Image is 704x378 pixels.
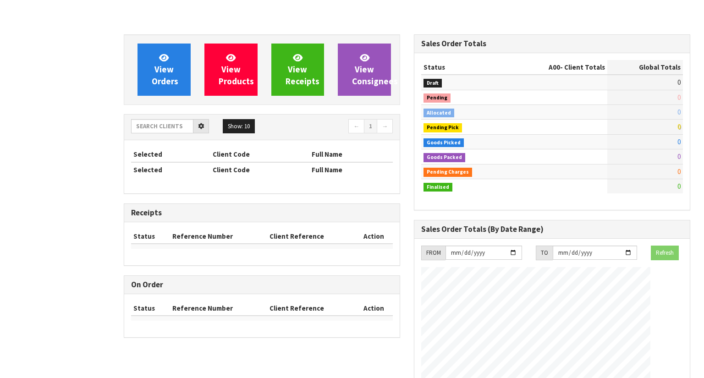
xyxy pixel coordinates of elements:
[508,60,607,75] th: - Client Totals
[677,78,681,87] span: 0
[131,208,393,217] h3: Receipts
[677,152,681,161] span: 0
[421,225,683,234] h3: Sales Order Totals (By Date Range)
[677,93,681,102] span: 0
[423,109,454,118] span: Allocated
[348,119,364,134] a: ←
[421,246,445,260] div: FROM
[204,44,258,96] a: ViewProducts
[338,44,391,96] a: ViewConsignees
[137,44,191,96] a: ViewOrders
[364,119,377,134] a: 1
[607,60,683,75] th: Global Totals
[131,147,210,162] th: Selected
[677,137,681,146] span: 0
[423,79,442,88] span: Draft
[421,39,683,48] h3: Sales Order Totals
[267,301,355,316] th: Client Reference
[423,183,452,192] span: Finalised
[152,52,178,87] span: View Orders
[677,108,681,116] span: 0
[131,301,170,316] th: Status
[355,229,393,244] th: Action
[423,168,472,177] span: Pending Charges
[131,229,170,244] th: Status
[677,122,681,131] span: 0
[309,147,393,162] th: Full Name
[421,60,508,75] th: Status
[271,44,324,96] a: ViewReceipts
[223,119,255,134] button: Show: 10
[423,123,462,132] span: Pending Pick
[355,301,393,316] th: Action
[286,52,319,87] span: View Receipts
[549,63,560,71] span: A00
[423,153,465,162] span: Goods Packed
[170,301,267,316] th: Reference Number
[269,119,393,135] nav: Page navigation
[377,119,393,134] a: →
[309,162,393,177] th: Full Name
[219,52,254,87] span: View Products
[423,93,451,103] span: Pending
[651,246,679,260] button: Refresh
[677,182,681,191] span: 0
[170,229,267,244] th: Reference Number
[131,280,393,289] h3: On Order
[210,162,309,177] th: Client Code
[423,138,464,148] span: Goods Picked
[131,162,210,177] th: Selected
[267,229,355,244] th: Client Reference
[131,119,193,133] input: Search clients
[677,167,681,176] span: 0
[352,52,398,87] span: View Consignees
[210,147,309,162] th: Client Code
[536,246,553,260] div: TO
